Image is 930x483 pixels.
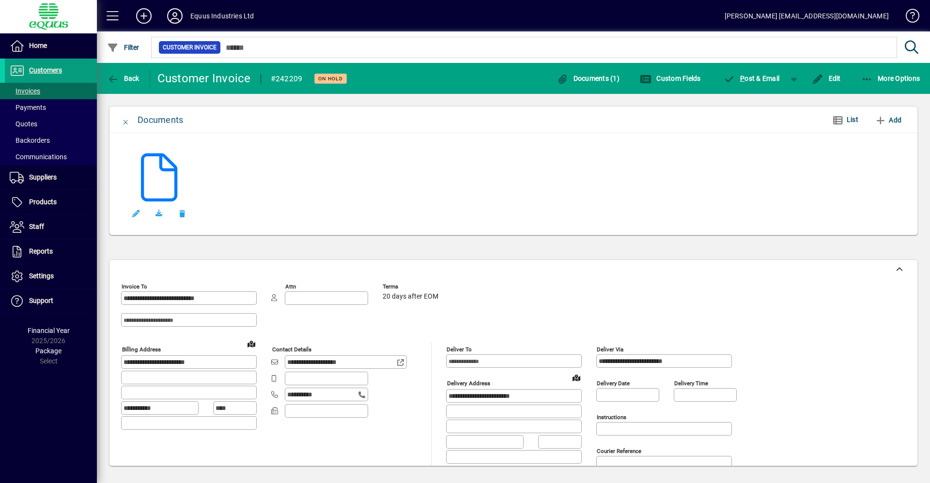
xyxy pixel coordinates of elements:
[107,44,139,51] span: Filter
[637,70,703,87] button: Custom Fields
[5,99,97,116] a: Payments
[569,370,584,385] a: View on map
[170,202,194,225] button: Remove
[597,414,626,421] mat-label: Instructions
[5,83,97,99] a: Invoices
[674,380,708,387] mat-label: Delivery time
[138,112,183,128] div: Documents
[847,116,858,123] span: List
[29,223,44,230] span: Staff
[383,284,441,290] span: Terms
[29,272,54,280] span: Settings
[899,2,918,33] a: Knowledge Base
[105,39,142,56] button: Filter
[5,240,97,264] a: Reports
[5,190,97,214] a: Products
[157,71,251,86] div: Customer Invoice
[147,202,170,225] a: Download
[35,347,62,355] span: Package
[383,293,438,301] span: 20 days after EOM
[29,247,53,255] span: Reports
[10,136,50,144] span: Backorders
[128,7,159,25] button: Add
[29,42,47,49] span: Home
[285,283,296,290] mat-label: Attn
[725,8,889,24] div: [PERSON_NAME] [EMAIL_ADDRESS][DOMAIN_NAME]
[318,75,343,82] span: On hold
[812,75,841,82] span: Edit
[5,34,97,58] a: Home
[859,70,923,87] button: More Options
[640,75,701,82] span: Custom Fields
[124,202,147,225] button: Edit
[875,112,901,128] span: Add
[871,111,905,129] button: Add
[809,70,843,87] button: Edit
[5,116,97,132] a: Quotes
[122,283,147,290] mat-label: Invoice To
[159,7,190,25] button: Profile
[5,264,97,288] a: Settings
[5,132,97,149] a: Backorders
[28,327,70,334] span: Financial Year
[10,104,46,111] span: Payments
[5,149,97,165] a: Communications
[447,346,472,353] mat-label: Deliver To
[271,71,303,87] div: #242209
[10,120,37,128] span: Quotes
[97,70,150,87] app-page-header-button: Back
[861,75,920,82] span: More Options
[29,66,62,74] span: Customers
[163,43,217,52] span: Customer Invoice
[5,215,97,239] a: Staff
[5,289,97,313] a: Support
[597,346,623,353] mat-label: Deliver via
[740,75,744,82] span: P
[190,8,254,24] div: Equus Industries Ltd
[554,70,622,87] button: Documents (1)
[29,173,57,181] span: Suppliers
[597,448,641,454] mat-label: Courier Reference
[824,111,866,129] button: List
[107,75,139,82] span: Back
[29,297,53,304] span: Support
[29,198,57,206] span: Products
[114,108,138,132] button: Close
[105,70,142,87] button: Back
[719,70,785,87] button: Post & Email
[557,75,620,82] span: Documents (1)
[244,336,259,351] a: View on map
[724,75,780,82] span: ost & Email
[5,166,97,190] a: Suppliers
[10,153,67,161] span: Communications
[10,87,40,95] span: Invoices
[597,380,630,387] mat-label: Delivery date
